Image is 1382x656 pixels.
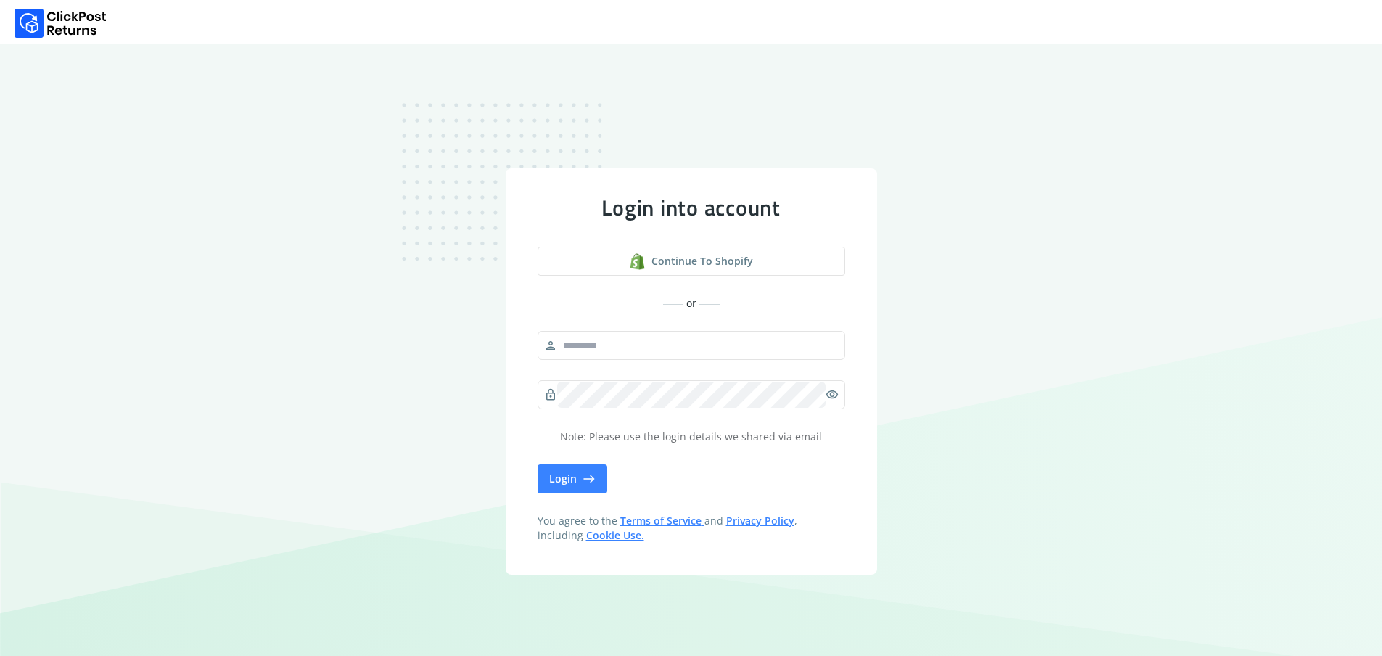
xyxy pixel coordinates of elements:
[544,385,557,405] span: lock
[826,385,839,405] span: visibility
[620,514,704,528] a: Terms of Service
[538,247,845,276] button: Continue to shopify
[538,296,845,311] div: or
[583,469,596,489] span: east
[538,247,845,276] a: shopify logoContinue to shopify
[538,194,845,221] div: Login into account
[651,254,753,268] span: Continue to shopify
[629,253,646,270] img: shopify logo
[538,464,607,493] button: Login east
[538,430,845,444] p: Note: Please use the login details we shared via email
[726,514,794,528] a: Privacy Policy
[586,528,644,542] a: Cookie Use.
[538,514,845,543] span: You agree to the and , including
[544,335,557,356] span: person
[15,9,107,38] img: Logo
